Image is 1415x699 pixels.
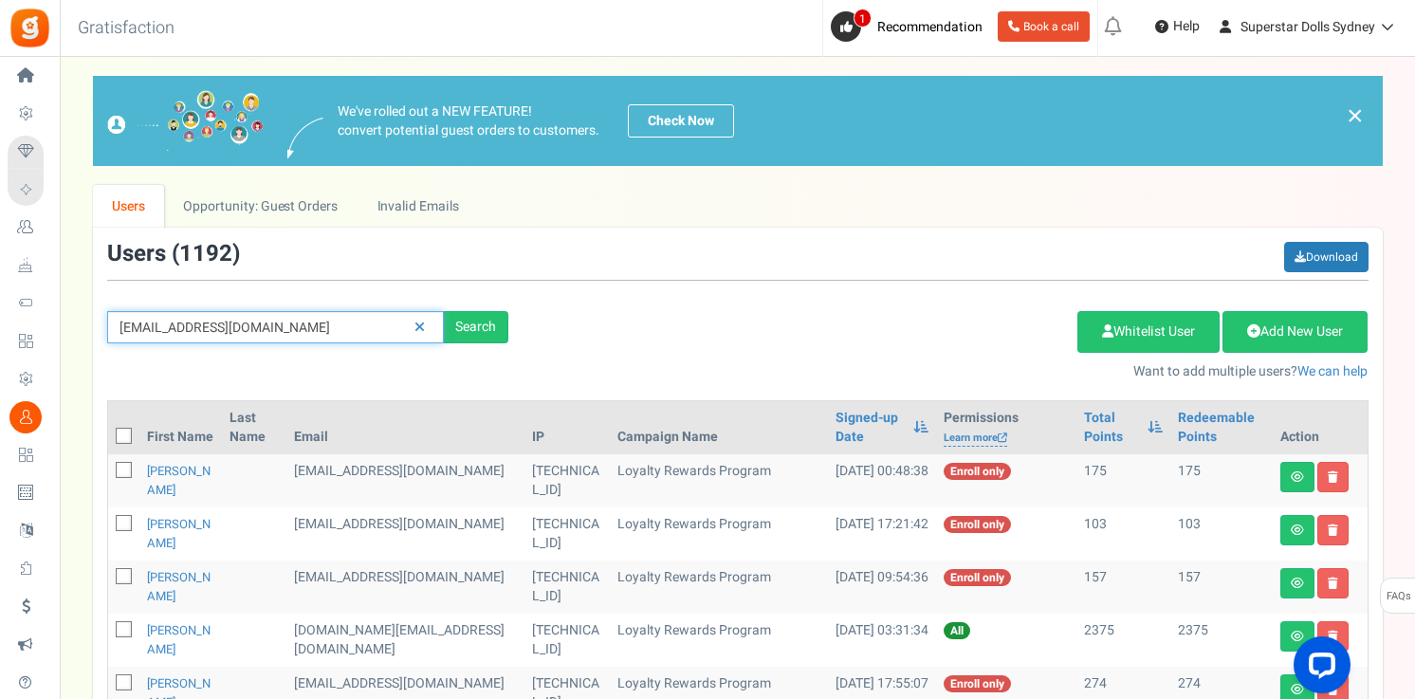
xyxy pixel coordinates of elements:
span: Enroll only [944,516,1011,533]
span: Enroll only [944,569,1011,586]
span: 1192 [179,237,232,270]
span: All [944,622,970,639]
a: Invalid Emails [358,185,478,228]
td: [EMAIL_ADDRESS][DOMAIN_NAME] [286,507,524,561]
th: Campaign Name [610,401,828,454]
a: Help [1148,11,1207,42]
td: [EMAIL_ADDRESS][DOMAIN_NAME] [286,454,524,507]
a: Opportunity: Guest Orders [164,185,357,228]
a: [PERSON_NAME] [147,462,211,499]
th: Last Name [222,401,286,454]
td: 2375 [1076,614,1170,667]
i: View details [1291,524,1304,536]
td: [TECHNICAL_ID] [524,507,611,561]
td: [DATE] 17:21:42 [828,507,936,561]
a: Reset [405,311,434,344]
h3: Users ( ) [107,242,240,267]
span: Superstar Dolls Sydney [1240,17,1375,37]
td: Loyalty Rewards Program [610,561,828,614]
td: [TECHNICAL_ID] [524,561,611,614]
span: Enroll only [944,463,1011,480]
td: 103 [1170,507,1272,561]
th: Email [286,401,524,454]
td: 103 [1076,507,1170,561]
a: Whitelist User [1077,311,1220,353]
a: [PERSON_NAME] [147,515,211,552]
img: images [287,118,323,158]
a: We can help [1297,361,1368,381]
a: × [1347,104,1364,127]
a: Learn more [944,431,1007,447]
p: We've rolled out a NEW FEATURE! convert potential guest orders to customers. [338,102,599,140]
td: 157 [1170,561,1272,614]
span: Enroll only [944,675,1011,692]
td: 157 [1076,561,1170,614]
a: Users [93,185,165,228]
td: Loyalty Rewards Program [610,507,828,561]
th: Action [1273,401,1368,454]
span: 1 [854,9,872,28]
td: [DATE] 03:31:34 [828,614,936,667]
p: Want to add multiple users? [537,362,1369,381]
td: [DOMAIN_NAME][EMAIL_ADDRESS][DOMAIN_NAME] [286,614,524,667]
a: Redeemable Points [1178,409,1264,447]
td: Loyalty Rewards Program [610,454,828,507]
a: Book a call [998,11,1090,42]
span: FAQs [1386,579,1411,615]
a: Download [1284,242,1369,272]
h3: Gratisfaction [57,9,195,47]
i: Delete user [1328,524,1338,536]
th: First Name [139,401,223,454]
a: 1 Recommendation [831,11,990,42]
td: 2375 [1170,614,1272,667]
td: [TECHNICAL_ID] [524,614,611,667]
td: Loyalty Rewards Program [610,614,828,667]
i: Delete user [1328,578,1338,589]
td: 175 [1076,454,1170,507]
td: [TECHNICAL_ID] [524,454,611,507]
a: Check Now [628,104,734,138]
img: Gratisfaction [9,7,51,49]
td: 175 [1170,454,1272,507]
a: [PERSON_NAME] [147,621,211,658]
td: [DATE] 09:54:36 [828,561,936,614]
span: Help [1168,17,1200,36]
span: Recommendation [877,17,983,37]
i: View details [1291,578,1304,589]
a: Total Points [1084,409,1138,447]
a: [PERSON_NAME] [147,568,211,605]
a: Add New User [1222,311,1368,353]
img: images [107,90,264,152]
td: [DATE] 00:48:38 [828,454,936,507]
i: Delete user [1328,471,1338,483]
div: Search [444,311,508,343]
a: Signed-up Date [836,409,904,447]
th: Permissions [936,401,1076,454]
th: IP [524,401,611,454]
td: [EMAIL_ADDRESS][DOMAIN_NAME] [286,561,524,614]
i: View details [1291,471,1304,483]
input: Search by email or name [107,311,444,343]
